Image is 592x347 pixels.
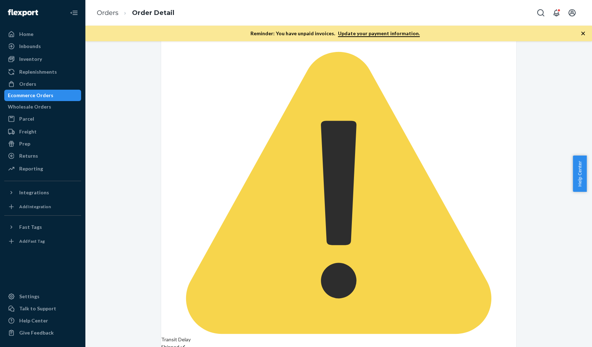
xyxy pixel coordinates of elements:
[565,6,579,20] button: Open account menu
[4,126,81,137] a: Freight
[19,115,34,122] div: Parcel
[4,187,81,198] button: Integrations
[4,236,81,247] a: Add Fast Tag
[19,56,42,63] div: Inventory
[91,2,180,23] ol: breadcrumbs
[4,315,81,326] a: Help Center
[19,31,33,38] div: Home
[19,68,57,75] div: Replenishments
[4,163,81,174] a: Reporting
[161,14,516,342] span: Transit Delay
[4,291,81,302] a: Settings
[573,156,587,192] button: Help Center
[338,30,420,37] a: Update your payment information.
[4,201,81,212] a: Add Integration
[4,41,81,52] a: Inbounds
[8,103,51,110] div: Wholesale Orders
[19,43,41,50] div: Inbounds
[4,90,81,101] a: Ecommerce Orders
[4,66,81,78] a: Replenishments
[4,221,81,233] button: Fast Tags
[19,224,42,231] div: Fast Tags
[534,6,548,20] button: Open Search Box
[4,303,81,314] a: Talk to Support
[97,9,118,17] a: Orders
[19,140,30,147] div: Prep
[19,165,43,172] div: Reporting
[19,128,37,135] div: Freight
[4,28,81,40] a: Home
[19,152,38,159] div: Returns
[4,113,81,125] a: Parcel
[19,293,39,300] div: Settings
[4,78,81,90] a: Orders
[4,150,81,162] a: Returns
[8,9,38,16] img: Flexport logo
[67,6,81,20] button: Close Navigation
[8,92,53,99] div: Ecommerce Orders
[250,30,420,37] p: Reminder: You have unpaid invoices.
[132,9,174,17] a: Order Detail
[4,101,81,112] a: Wholesale Orders
[4,53,81,65] a: Inventory
[549,6,564,20] button: Open notifications
[19,204,51,210] div: Add Integration
[4,327,81,338] button: Give Feedback
[19,317,48,324] div: Help Center
[19,80,36,88] div: Orders
[4,138,81,149] a: Prep
[19,305,56,312] div: Talk to Support
[19,189,49,196] div: Integrations
[19,329,54,336] div: Give Feedback
[19,238,45,244] div: Add Fast Tag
